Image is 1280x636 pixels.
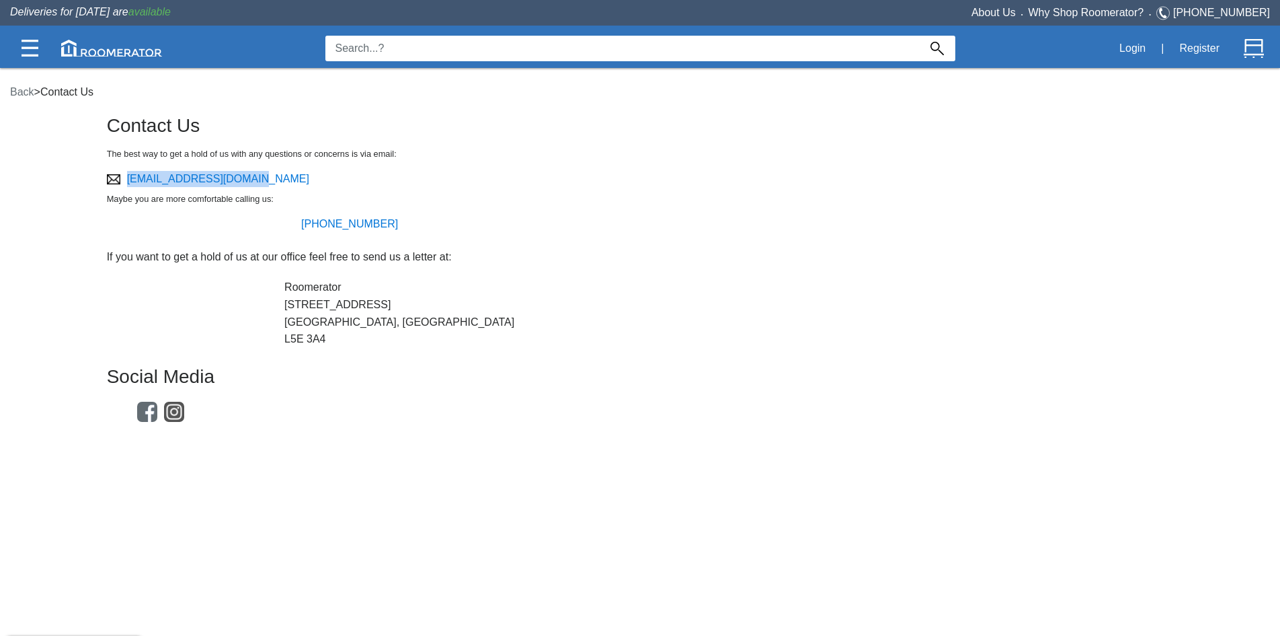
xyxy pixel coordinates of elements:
img: Search_Icon.svg [930,42,944,55]
h6: [GEOGRAPHIC_DATA], [GEOGRAPHIC_DATA] [284,316,996,328]
img: Cart.svg [1244,38,1264,59]
input: Search...? [325,36,919,61]
ul: > [10,84,93,100]
div: If you want to get a hold of us at our office feel free to send us a letter at: [107,249,1174,265]
p: Maybe you are more comfortable calling us: [107,192,1174,205]
span: • [1144,11,1156,17]
h3: Contact Us [107,116,1174,142]
span: • [1016,11,1029,17]
img: Categories.svg [22,40,38,57]
a: Contact Us [40,86,93,98]
h6: L5E 3A4 [284,333,996,345]
a: [EMAIL_ADDRESS][DOMAIN_NAME] [107,173,309,184]
button: Login [1112,34,1153,63]
img: email.png [107,174,127,184]
a: Why Shop Roomerator? [1029,7,1144,18]
img: roomerator-logo.svg [61,40,162,57]
span: available [128,6,171,17]
img: Telephone.svg [1156,5,1173,22]
div: | [1153,34,1172,63]
h6: [STREET_ADDRESS] [284,299,996,311]
button: Register [1172,34,1227,63]
p: The best way to get a hold of us with any questions or concerns is via email: [107,147,1174,160]
a: Back [10,86,34,98]
a: [PHONE_NUMBER] [301,218,398,229]
a: [PHONE_NUMBER] [1173,7,1270,18]
span: Deliveries for [DATE] are [10,6,171,17]
img: Telephone.svg [284,216,301,233]
h6: Roomerator [284,281,996,293]
h3: Social Media [107,367,1174,393]
a: About Us [971,7,1016,18]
